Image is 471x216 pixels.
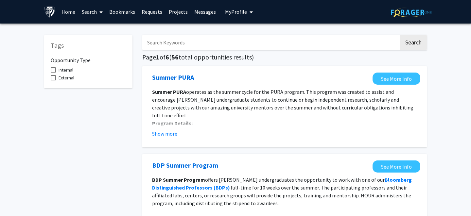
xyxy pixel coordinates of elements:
[166,0,191,23] a: Projects
[152,89,186,95] strong: Summer PURA
[152,120,193,126] strong: Program Details:
[44,6,56,18] img: Johns Hopkins University Logo
[59,66,73,74] span: Internal
[59,74,74,82] span: External
[152,176,417,207] p: offers [PERSON_NAME] undergraduates the opportunity to work with one of our full-time for 10 week...
[152,176,205,183] strong: BDP Summer Program
[78,0,106,23] a: Search
[51,52,126,63] h6: Opportunity Type
[142,53,427,61] h5: Page of ( total opportunities results)
[152,130,177,138] button: Show more
[106,0,138,23] a: Bookmarks
[171,53,179,61] span: 56
[5,187,28,211] iframe: Chat
[156,53,160,61] span: 1
[58,0,78,23] a: Home
[51,42,126,49] h5: Tags
[400,35,427,50] button: Search
[152,73,194,82] a: Opens in a new tab
[225,8,247,15] span: My Profile
[373,73,420,85] a: Opens in a new tab
[152,89,413,119] span: operates as the summer cycle for the PURA program. This program was created to assist and encoura...
[166,53,169,61] span: 6
[191,0,219,23] a: Messages
[138,0,166,23] a: Requests
[373,160,420,173] a: Opens in a new tab
[142,35,399,50] input: Search Keywords
[152,160,218,170] a: Opens in a new tab
[391,7,432,17] img: ForagerOne Logo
